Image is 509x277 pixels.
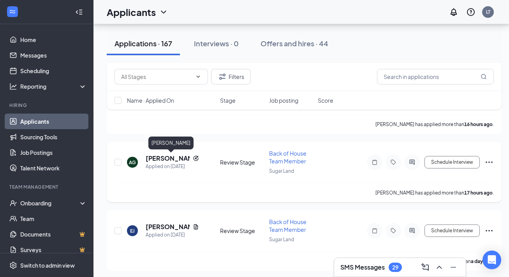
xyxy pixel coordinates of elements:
[484,226,494,235] svg: Ellipses
[121,72,192,81] input: All Stages
[146,154,190,163] h5: [PERSON_NAME]
[20,47,87,63] a: Messages
[146,223,190,231] h5: [PERSON_NAME]
[471,258,493,264] b: a day ago
[421,263,430,272] svg: ComposeMessage
[148,137,194,149] div: [PERSON_NAME]
[20,211,87,226] a: Team
[220,96,236,104] span: Stage
[9,184,85,190] div: Team Management
[20,261,75,269] div: Switch to admin view
[193,155,199,161] svg: Reapply
[107,5,156,19] h1: Applicants
[377,69,494,84] input: Search in applications
[269,150,306,165] span: Back of House Team Member
[20,82,87,90] div: Reporting
[447,261,460,273] button: Minimize
[486,9,490,15] div: LT
[20,114,87,129] a: Applicants
[20,226,87,242] a: DocumentsCrown
[449,263,458,272] svg: Minimize
[127,96,174,104] span: Name · Applied On
[424,224,480,237] button: Schedule Interview
[20,129,87,145] a: Sourcing Tools
[194,39,239,48] div: Interviews · 0
[146,231,199,239] div: Applied on [DATE]
[375,189,494,196] p: [PERSON_NAME] has applied more than .
[389,228,398,234] svg: Tag
[269,168,294,174] span: Sugar Land
[130,228,135,234] div: EJ
[484,158,494,167] svg: Ellipses
[114,39,172,48] div: Applications · 167
[407,159,417,165] svg: ActiveChat
[220,158,264,166] div: Review Stage
[20,199,80,207] div: Onboarding
[370,159,379,165] svg: Note
[261,39,328,48] div: Offers and hires · 44
[392,264,398,271] div: 29
[464,121,493,127] b: 16 hours ago
[424,156,480,168] button: Schedule Interview
[20,145,87,160] a: Job Postings
[269,237,294,242] span: Sugar Land
[9,8,16,16] svg: WorkstreamLogo
[435,263,444,272] svg: ChevronUp
[370,228,379,234] svg: Note
[129,159,136,166] div: AG
[9,102,85,109] div: Hiring
[449,7,458,17] svg: Notifications
[20,242,87,258] a: SurveysCrown
[211,69,251,84] button: Filter Filters
[340,263,385,272] h3: SMS Messages
[195,74,201,80] svg: ChevronDown
[9,82,17,90] svg: Analysis
[407,228,417,234] svg: ActiveChat
[464,190,493,196] b: 17 hours ago
[419,261,432,273] button: ComposeMessage
[220,227,264,235] div: Review Stage
[269,218,306,233] span: Back of House Team Member
[218,72,227,81] svg: Filter
[20,32,87,47] a: Home
[269,96,298,104] span: Job posting
[9,261,17,269] svg: Settings
[389,159,398,165] svg: Tag
[146,163,199,170] div: Applied on [DATE]
[375,121,494,128] p: [PERSON_NAME] has applied more than .
[318,96,333,104] span: Score
[466,7,476,17] svg: QuestionInfo
[159,7,168,17] svg: ChevronDown
[483,251,501,269] div: Open Intercom Messenger
[9,199,17,207] svg: UserCheck
[20,63,87,79] a: Scheduling
[193,224,199,230] svg: Document
[481,74,487,80] svg: MagnifyingGlass
[20,160,87,176] a: Talent Network
[75,8,83,16] svg: Collapse
[433,261,446,273] button: ChevronUp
